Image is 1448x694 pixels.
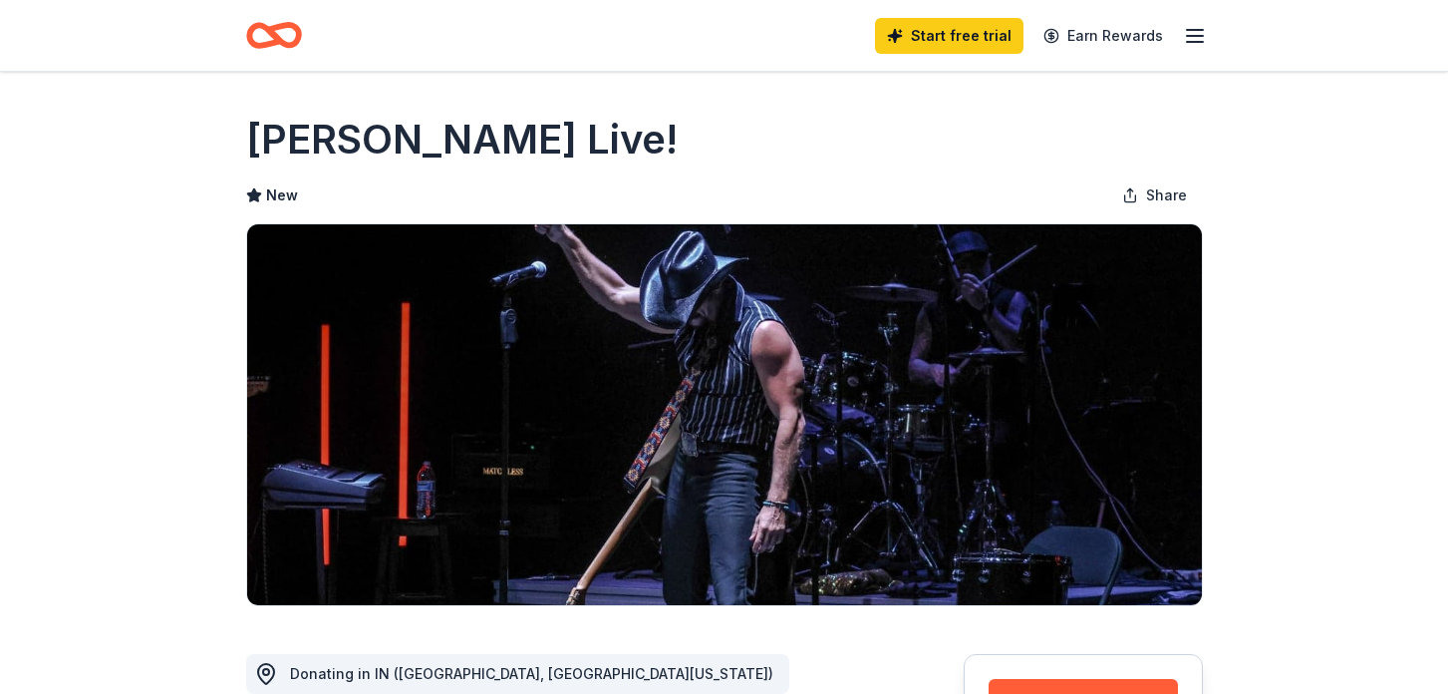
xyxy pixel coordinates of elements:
[1106,175,1203,215] button: Share
[246,12,302,59] a: Home
[875,18,1023,54] a: Start free trial
[1031,18,1175,54] a: Earn Rewards
[247,224,1202,605] img: Image for Hendricks Live!
[290,665,773,682] span: Donating in IN ([GEOGRAPHIC_DATA], [GEOGRAPHIC_DATA][US_STATE])
[246,112,678,168] h1: [PERSON_NAME] Live!
[266,183,298,207] span: New
[1146,183,1187,207] span: Share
